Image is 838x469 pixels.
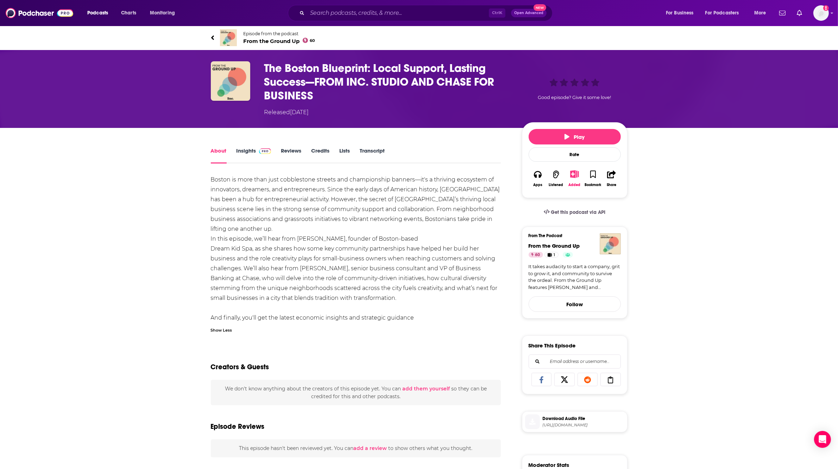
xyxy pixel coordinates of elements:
[239,445,472,451] span: This episode hasn't been reviewed yet. You can to show others what you thought.
[600,373,621,386] a: Copy Link
[547,166,565,191] button: Listened
[211,363,269,371] h2: Creators & Guests
[339,147,350,163] a: Lists
[600,233,621,254] img: From the Ground Up
[535,355,615,368] input: Email address or username...
[554,252,555,259] span: 1
[813,5,829,21] span: Logged in as mcastricone
[823,5,829,11] svg: Add a profile image
[544,252,558,258] a: 1
[121,8,136,18] span: Charts
[489,8,505,18] span: Ctrl K
[116,7,140,19] a: Charts
[511,9,547,17] button: Open AdvancedNew
[529,129,621,144] button: Play
[529,263,621,291] a: It takes audacity to start a company, grit to grow it, and community to survive the ordeal. From ...
[531,373,552,386] a: Share on Facebook
[794,7,805,19] a: Show notifications dropdown
[360,147,385,163] a: Transcript
[295,5,559,21] div: Search podcasts, credits, & more...
[264,61,511,103] h1: The Boston Blueprint: Local Support, Lasting Success—FROM INC. STUDIO AND CHASE FOR BUSINESS
[529,252,543,258] a: 60
[543,415,624,422] span: Download Audio File
[514,11,543,15] span: Open Advanced
[584,166,602,191] button: Bookmark
[529,166,547,191] button: Apps
[529,342,576,349] h3: Share This Episode
[529,242,580,249] a: From the Ground Up
[749,7,775,19] button: open menu
[211,29,628,46] a: From the Ground UpEpisode from the podcastFrom the Ground Up60
[310,39,315,42] span: 60
[259,148,271,154] img: Podchaser Pro
[529,462,569,468] h3: Moderator Stats
[661,7,702,19] button: open menu
[567,170,582,178] button: Show More Button
[225,385,487,400] span: We don't know anything about the creators of this episode yet . You can so they can be credited f...
[705,8,739,18] span: For Podcasters
[551,209,605,215] span: Get this podcast via API
[701,7,749,19] button: open menu
[87,8,108,18] span: Podcasts
[554,373,575,386] a: Share on X/Twitter
[211,175,501,333] div: Boston is more than just cobblestone streets and championship banners—it's a thriving ecosystem o...
[529,147,621,162] div: Rate
[211,422,265,431] h3: Episode Reviews
[311,147,329,163] a: Credits
[814,431,831,448] div: Open Intercom Messenger
[543,422,624,428] span: https://traffic.megaphone.fm/MANV5359958643.mp3?updated=1752257851
[535,252,540,259] span: 60
[82,7,117,19] button: open menu
[565,166,584,191] div: Show More ButtonAdded
[569,183,581,187] div: Added
[220,29,237,46] img: From the Ground Up
[754,8,766,18] span: More
[402,386,450,391] button: add them yourself
[150,8,175,18] span: Monitoring
[533,183,542,187] div: Apps
[565,134,585,140] span: Play
[145,7,184,19] button: open menu
[211,147,227,163] a: About
[602,166,620,191] button: Share
[244,38,315,44] span: From the Ground Up
[529,296,621,312] button: Follow
[538,204,611,221] a: Get this podcast via API
[585,183,601,187] div: Bookmark
[666,8,694,18] span: For Business
[525,414,624,429] a: Download Audio File[URL][DOMAIN_NAME]
[307,7,489,19] input: Search podcasts, credits, & more...
[534,4,546,11] span: New
[211,61,250,101] img: The Boston Blueprint: Local Support, Lasting Success—FROM INC. STUDIO AND CHASE FOR BUSINESS
[529,354,621,369] div: Search followers
[578,373,598,386] a: Share on Reddit
[353,444,387,452] button: add a review
[813,5,829,21] button: Show profile menu
[529,233,615,238] h3: From The Podcast
[281,147,301,163] a: Reviews
[813,5,829,21] img: User Profile
[237,147,271,163] a: InsightsPodchaser Pro
[549,183,563,187] div: Listened
[6,6,73,20] img: Podchaser - Follow, Share and Rate Podcasts
[607,183,616,187] div: Share
[538,95,611,100] span: Good episode? Give it some love!
[264,108,309,117] div: Released [DATE]
[776,7,788,19] a: Show notifications dropdown
[244,31,315,36] span: Episode from the podcast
